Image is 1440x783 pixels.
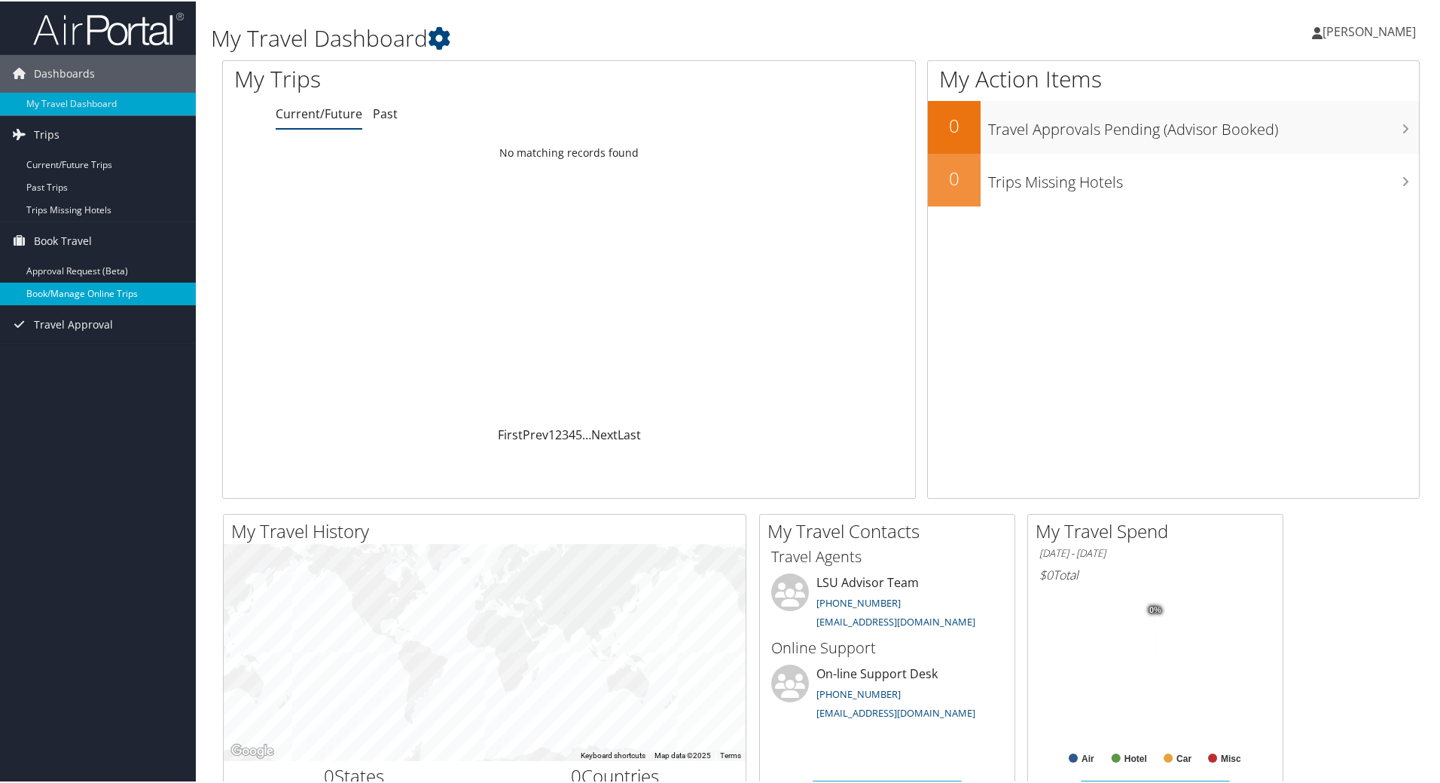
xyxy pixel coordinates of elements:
a: Past [373,104,398,121]
a: [PHONE_NUMBER] [816,595,901,608]
a: 0Travel Approvals Pending (Advisor Booked) [928,99,1419,152]
h1: My Trips [234,62,615,93]
h3: Online Support [771,636,1003,657]
span: $0 [1039,565,1053,582]
a: 4 [569,425,575,442]
h2: 0 [928,164,981,190]
a: Prev [523,425,548,442]
button: Keyboard shortcuts [581,749,645,760]
a: 5 [575,425,582,442]
a: [EMAIL_ADDRESS][DOMAIN_NAME] [816,705,975,718]
a: 1 [548,425,555,442]
a: 2 [555,425,562,442]
span: Map data ©2025 [654,750,711,758]
span: [PERSON_NAME] [1323,22,1416,38]
span: … [582,425,591,442]
h2: My Travel Spend [1036,517,1283,543]
a: [PERSON_NAME] [1312,8,1431,53]
h6: Total [1039,565,1271,582]
img: airportal-logo.png [33,10,184,45]
h3: Travel Agents [771,545,1003,566]
img: Google [227,740,277,760]
a: [EMAIL_ADDRESS][DOMAIN_NAME] [816,613,975,627]
text: Car [1176,752,1191,763]
span: Book Travel [34,221,92,258]
h1: My Action Items [928,62,1419,93]
a: 0Trips Missing Hotels [928,152,1419,205]
li: On-line Support Desk [764,663,1011,725]
a: First [498,425,523,442]
h1: My Travel Dashboard [211,21,1024,53]
a: Current/Future [276,104,362,121]
h2: My Travel Contacts [767,517,1014,543]
h2: My Travel History [231,517,746,543]
li: LSU Advisor Team [764,572,1011,634]
a: Open this area in Google Maps (opens a new window) [227,740,277,760]
td: No matching records found [223,138,915,165]
h2: 0 [928,112,981,137]
text: Hotel [1124,752,1147,763]
a: Last [618,425,641,442]
h3: Trips Missing Hotels [988,163,1419,191]
a: Terms (opens in new tab) [720,750,741,758]
text: Misc [1221,752,1241,763]
text: Air [1082,752,1094,763]
a: [PHONE_NUMBER] [816,686,901,699]
h3: Travel Approvals Pending (Advisor Booked) [988,110,1419,139]
span: Travel Approval [34,304,113,342]
a: Next [591,425,618,442]
span: Dashboards [34,54,95,91]
span: Trips [34,115,59,152]
h6: [DATE] - [DATE] [1039,545,1271,559]
a: 3 [562,425,569,442]
tspan: 0% [1149,604,1161,613]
